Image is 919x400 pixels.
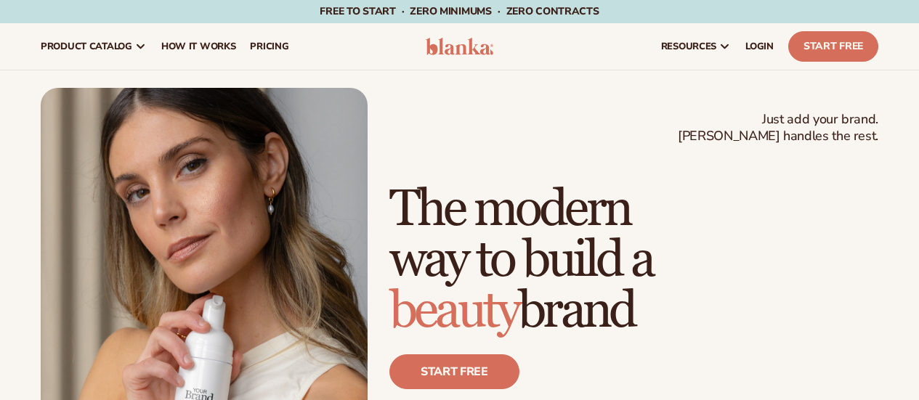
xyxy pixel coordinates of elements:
a: LOGIN [738,23,781,70]
a: Start free [389,354,519,389]
span: Free to start · ZERO minimums · ZERO contracts [320,4,599,18]
span: Just add your brand. [PERSON_NAME] handles the rest. [678,111,878,145]
span: pricing [250,41,288,52]
a: Start Free [788,31,878,62]
span: How It Works [161,41,236,52]
span: product catalog [41,41,132,52]
img: logo [426,38,494,55]
a: product catalog [33,23,154,70]
span: resources [661,41,716,52]
a: pricing [243,23,296,70]
a: resources [654,23,738,70]
span: beauty [389,280,518,342]
a: How It Works [154,23,243,70]
h1: The modern way to build a brand [389,184,878,337]
span: LOGIN [745,41,774,52]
